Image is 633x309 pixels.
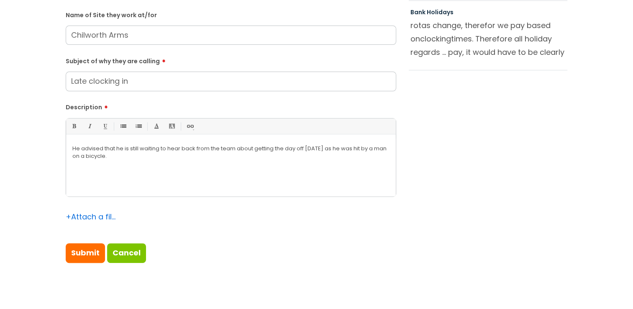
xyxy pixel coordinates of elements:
p: He advised that he is still waiting to hear back from the team about getting the day off [DATE] a... [72,145,390,160]
a: Link [185,121,195,131]
p: rotas change, therefor we pay based on times. Therefore all holiday regards ... pay, it would hav... [410,19,566,59]
a: Bold (Ctrl-B) [69,121,79,131]
a: 1. Ordered List (Ctrl-Shift-8) [133,121,144,131]
span: clocking [420,33,451,44]
div: Attach a file [66,210,116,224]
input: Submit [66,243,105,263]
label: Subject of why they are calling [66,55,396,65]
a: Bank Holidays [410,8,454,16]
a: • Unordered List (Ctrl-Shift-7) [118,121,128,131]
a: Underline(Ctrl-U) [100,121,110,131]
label: Description [66,101,396,111]
label: Name of Site they work at/for [66,10,396,19]
a: Back Color [167,121,177,131]
a: Italic (Ctrl-I) [84,121,95,131]
a: Cancel [107,243,146,263]
a: Font Color [151,121,161,131]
